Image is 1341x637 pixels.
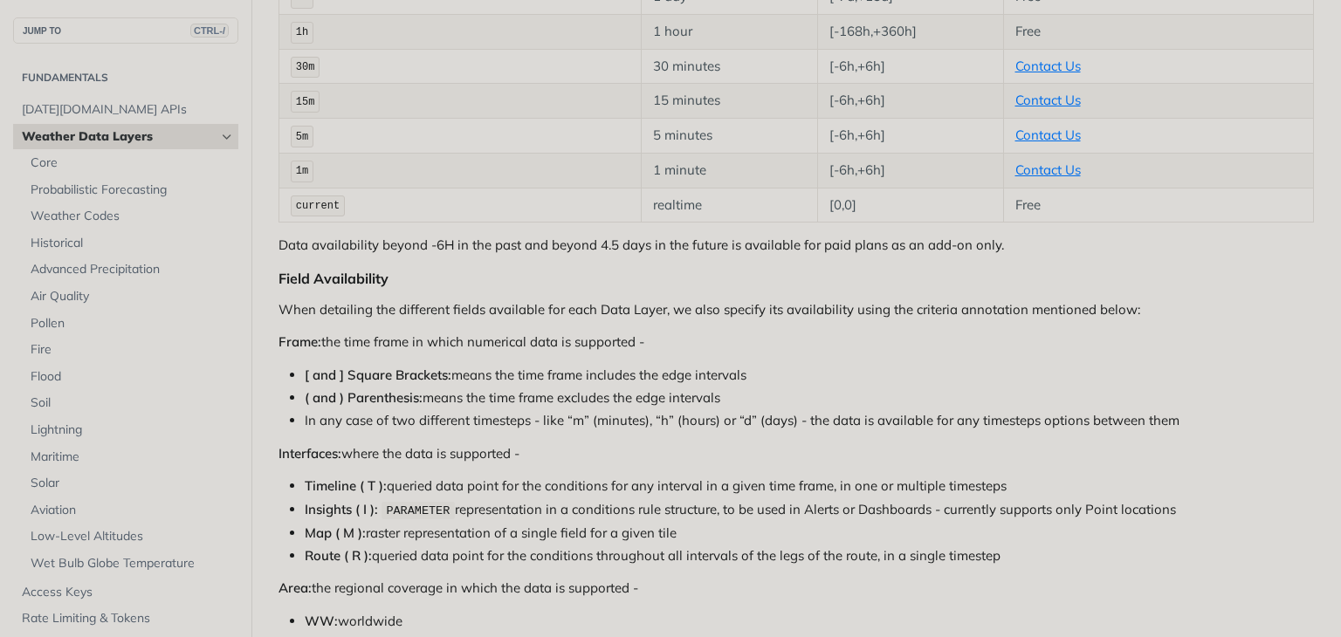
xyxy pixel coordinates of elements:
[31,502,234,519] span: Aviation
[305,613,338,629] strong: WW:
[818,153,1003,188] td: [-6h,+6h]
[31,261,234,278] span: Advanced Precipitation
[31,182,234,199] span: Probabilistic Forecasting
[31,208,234,225] span: Weather Codes
[279,300,1314,320] p: When detailing the different fields available for each Data Layer, we also specify its availabili...
[1015,127,1081,143] a: Contact Us
[305,388,1314,408] li: means the time frame excludes the edge intervals
[31,341,234,359] span: Fire
[31,235,234,252] span: Historical
[13,579,238,606] a: Access Keys
[31,555,234,572] span: Wet Bulb Globe Temperature
[1003,14,1314,49] td: Free
[22,230,238,257] a: Historical
[13,606,238,632] a: Rate Limiting & Tokens
[13,97,238,123] a: [DATE][DOMAIN_NAME] APIs
[22,470,238,497] a: Solar
[279,236,1314,256] p: Data availability beyond -6H in the past and beyond 4.5 days in the future is available for paid ...
[22,417,238,443] a: Lightning
[279,579,1314,599] p: the regional coverage in which the data is supported -
[279,445,341,462] strong: Interfaces:
[31,421,234,439] span: Lightning
[641,14,817,49] td: 1 hour
[305,477,387,494] strong: Timeline ( T ):
[31,154,234,172] span: Core
[22,128,216,146] span: Weather Data Layers
[818,84,1003,119] td: [-6h,+6h]
[641,84,817,119] td: 15 minutes
[305,546,1314,566] li: queried data point for the conditions throughout all intervals of the legs of the route, in a sin...
[818,14,1003,49] td: [-168h,+360h]
[296,200,340,212] span: current
[386,504,450,517] span: PARAMETER
[296,26,308,38] span: 1h
[22,524,238,550] a: Low-Level Altitudes
[296,165,308,177] span: 1m
[31,528,234,545] span: Low-Level Altitudes
[22,203,238,229] a: Weather Codes
[31,475,234,492] span: Solar
[305,476,1314,497] li: queried data point for the conditions for any interval in a given time frame, in one or multiple ...
[305,500,1314,520] li: representation in a conditions rule structure, to be used in Alerts or Dashboards - currently sup...
[22,584,234,601] span: Access Keys
[305,389,423,406] strong: ( and ) Parenthesis:
[305,366,1314,386] li: means the time frame includes the edge intervals
[279,270,1314,287] div: Field Availability
[31,394,234,412] span: Soil
[296,131,308,143] span: 5m
[305,501,378,517] strong: Insights ( I ):
[190,24,229,38] span: CTRL-/
[22,150,238,176] a: Core
[22,497,238,524] a: Aviation
[279,333,321,350] strong: Frame:
[1015,58,1081,74] a: Contact Us
[279,579,312,596] strong: Area:
[818,49,1003,84] td: [-6h,+6h]
[305,411,1314,431] li: In any case of two different timesteps - like “m” (minutes), “h” (hours) or “d” (days) - the data...
[641,188,817,223] td: realtime
[22,444,238,470] a: Maritime
[641,49,817,84] td: 30 minutes
[641,153,817,188] td: 1 minute
[641,119,817,154] td: 5 minutes
[818,119,1003,154] td: [-6h,+6h]
[296,61,315,73] span: 30m
[279,444,1314,464] p: where the data is supported -
[305,524,366,541] strong: Map ( M ):
[296,96,315,108] span: 15m
[22,337,238,363] a: Fire
[22,177,238,203] a: Probabilistic Forecasting
[31,368,234,386] span: Flood
[31,315,234,332] span: Pollen
[220,130,234,144] button: Hide subpages for Weather Data Layers
[22,364,238,390] a: Flood
[22,284,238,310] a: Air Quality
[1015,161,1081,178] a: Contact Us
[13,17,238,44] button: JUMP TOCTRL-/
[22,610,234,627] span: Rate Limiting & Tokens
[305,366,451,383] strong: [ and ] Square Brackets:
[305,547,372,564] strong: Route ( R ):
[1003,188,1314,223] td: Free
[13,70,238,86] h2: Fundamentals
[31,288,234,305] span: Air Quality
[22,390,238,416] a: Soil
[22,551,238,577] a: Wet Bulb Globe Temperature
[818,188,1003,223] td: [0,0]
[22,101,234,119] span: [DATE][DOMAIN_NAME] APIs
[279,332,1314,353] p: the time frame in which numerical data is supported -
[305,612,1314,632] li: worldwide
[22,311,238,337] a: Pollen
[31,449,234,466] span: Maritime
[22,257,238,283] a: Advanced Precipitation
[305,524,1314,544] li: raster representation of a single field for a given tile
[13,124,238,150] a: Weather Data LayersHide subpages for Weather Data Layers
[1015,92,1081,108] a: Contact Us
